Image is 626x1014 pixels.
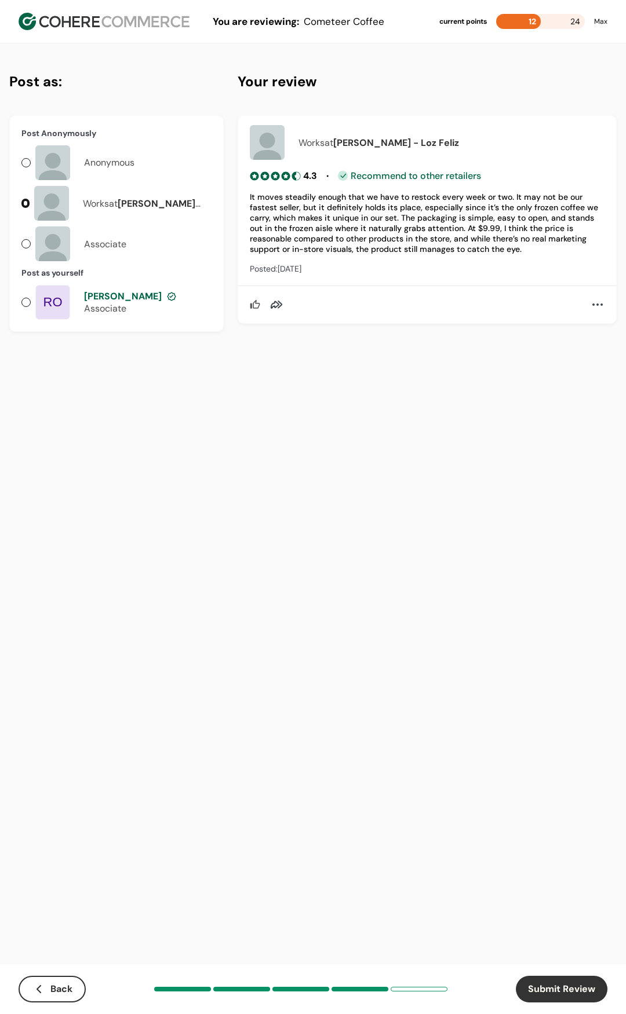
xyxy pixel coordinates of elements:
span: [PERSON_NAME] - Loz Feliz [83,197,201,222]
span: at [325,137,333,149]
div: Post Anonymously [21,127,212,140]
h4: Your review [238,71,617,92]
div: Works [83,197,202,210]
div: Associate [84,238,126,250]
h4: Post as: [9,71,224,92]
div: Works [299,137,605,149]
span: Cometeer Coffee [304,15,384,28]
span: • [326,171,329,181]
div: current points [439,16,487,27]
button: Back [19,976,86,1002]
button: Submit Review [516,976,607,1002]
div: Max [594,16,607,27]
span: 24 [570,14,580,29]
span: 12 [529,16,536,27]
span: [PERSON_NAME] - Loz Feliz [333,137,459,149]
div: Anonymous [84,156,134,170]
div: Associate [84,302,177,314]
div: It moves steadily enough that we have to restock every week or two. It may not be our fastest sel... [250,192,605,254]
div: Recommend to other retailers [338,171,481,181]
div: Posted: [DATE] [250,263,605,274]
span: [PERSON_NAME] [84,290,162,302]
span: You are reviewing: [213,15,299,28]
div: Post as yourself [21,267,212,279]
span: at [109,197,118,210]
img: Cohere Logo [19,13,190,30]
div: 4.3 [303,169,317,182]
